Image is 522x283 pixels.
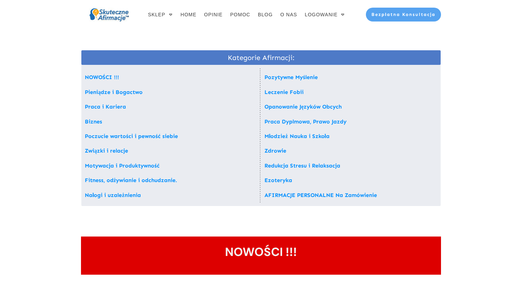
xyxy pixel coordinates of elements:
a: LOGOWANIE [305,10,345,19]
a: Ezoteryka [264,177,292,183]
font: NOWOŚCI !!! [225,244,297,260]
a: Związki i relacje [85,147,128,154]
a: Opanowanie Języków Obcych [264,103,342,110]
a: Motywacja i Produktywność [85,162,160,169]
a: AFIRMACJE PERSONALNE Na Zamówienie [264,192,377,198]
a: Poczucie wartości i pewność siebie [85,133,178,139]
span: Kategorie Afirmacji: [81,50,441,65]
a: Młodzież Nauka i Szkoła [264,133,330,139]
a: HOME [181,10,197,19]
a: Praca i Kariera [85,103,126,110]
span: LOGOWANIE [305,10,337,19]
a: Leczenie Fobii [264,89,304,95]
a: Biznes [85,118,102,125]
a: Fitness, odżywianie i odchudzanie. [85,177,177,183]
a: Bezpłatna Konsultacja [366,8,441,22]
a: POMOC [230,10,250,19]
span: Bezpłatna Konsultacja [371,12,435,17]
a: Pieniądze i Bogactwo [85,89,143,95]
a: OPINIE [204,10,223,19]
a: Zdrowie [264,147,286,154]
span: SKLEP [148,10,165,19]
a: SKLEP [148,10,173,19]
a: Pozytywne Myślenie [264,74,318,80]
a: BLOG [258,10,273,19]
a: O NAS [280,10,297,19]
a: Praca Dyplmowa, Prawo Jazdy [264,118,346,125]
a: Nałogi i uzależnienia [85,192,141,198]
a: NOWOŚCI !!! [85,74,119,80]
a: Redukcja Stresu i Relaksacja [264,162,340,169]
